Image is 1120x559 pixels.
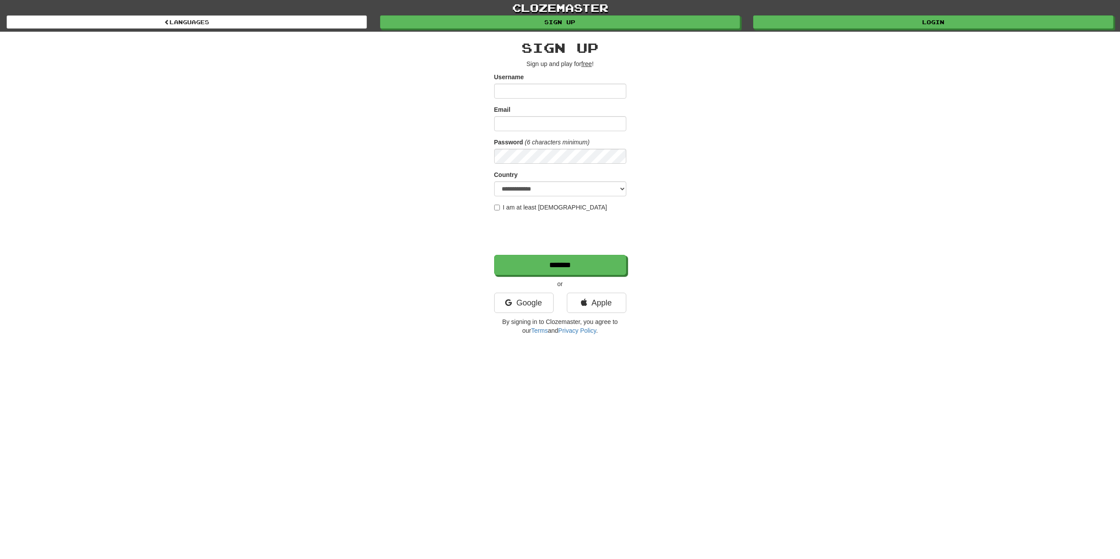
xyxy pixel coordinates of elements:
p: Sign up and play for ! [494,59,626,68]
p: or [494,279,626,288]
a: Languages [7,15,367,29]
label: I am at least [DEMOGRAPHIC_DATA] [494,203,607,212]
input: I am at least [DEMOGRAPHIC_DATA] [494,205,500,210]
u: free [581,60,592,67]
label: Country [494,170,518,179]
a: Privacy Policy [558,327,596,334]
h2: Sign up [494,40,626,55]
label: Password [494,138,523,147]
label: Username [494,73,524,81]
a: Terms [531,327,548,334]
a: Sign up [380,15,740,29]
p: By signing in to Clozemaster, you agree to our and . [494,317,626,335]
em: (6 characters minimum) [525,139,590,146]
a: Google [494,293,554,313]
label: Email [494,105,510,114]
a: Login [753,15,1113,29]
a: Apple [567,293,626,313]
iframe: reCAPTCHA [494,216,628,250]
